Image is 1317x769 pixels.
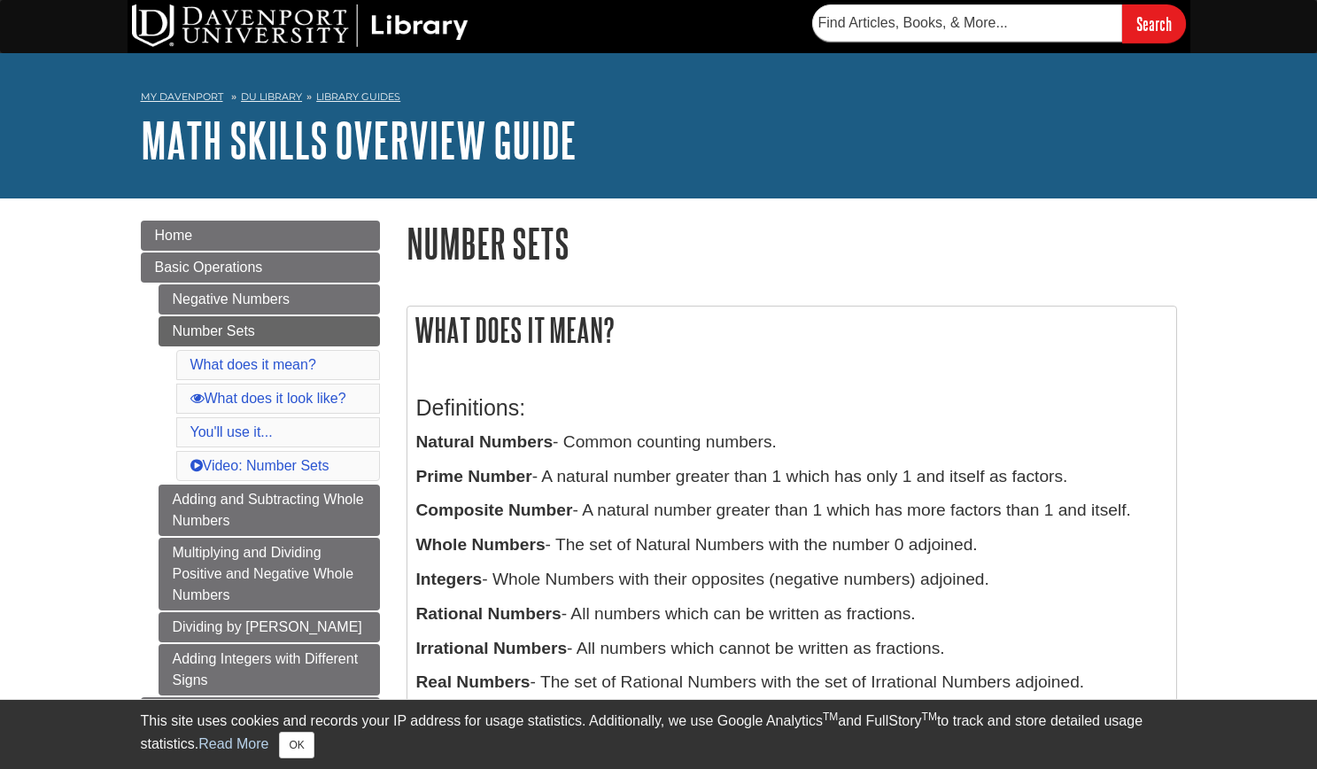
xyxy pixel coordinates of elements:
[159,485,380,536] a: Adding and Subtracting Whole Numbers
[416,604,562,623] b: Rational Numbers
[812,4,1186,43] form: Searches DU Library's articles, books, and more
[155,228,193,243] span: Home
[416,395,1167,421] h3: Definitions:
[190,458,329,473] a: Video: Number Sets
[1122,4,1186,43] input: Search
[416,570,483,588] b: Integers
[159,612,380,642] a: Dividing by [PERSON_NAME]
[279,732,314,758] button: Close
[159,538,380,610] a: Multiplying and Dividing Positive and Negative Whole Numbers
[198,736,268,751] a: Read More
[416,672,531,691] b: Real Numbers
[141,697,380,727] a: Order of Operations
[416,532,1167,558] p: - The set of Natural Numbers with the number 0 adjoined.
[159,644,380,695] a: Adding Integers with Different Signs
[159,284,380,315] a: Negative Numbers
[416,432,554,451] b: Natural Numbers
[416,639,568,657] b: Irrational Numbers
[159,316,380,346] a: Number Sets
[416,467,532,485] b: Prime Number
[190,391,346,406] a: What does it look like?
[316,90,400,103] a: Library Guides
[141,89,223,105] a: My Davenport
[416,670,1167,695] p: - The set of Rational Numbers with the set of Irrational Numbers adjoined.
[241,90,302,103] a: DU Library
[407,307,1176,353] h2: What does it mean?
[416,501,573,519] b: Composite Number
[416,602,1167,627] p: - All numbers which can be written as fractions.
[141,252,380,283] a: Basic Operations
[141,113,577,167] a: Math Skills Overview Guide
[141,85,1177,113] nav: breadcrumb
[416,464,1167,490] p: - A natural number greater than 1 which has only 1 and itself as factors.
[416,498,1167,524] p: - A natural number greater than 1 which has more factors than 1 and itself.
[416,636,1167,662] p: - All numbers which cannot be written as fractions.
[416,535,546,554] b: Whole Numbers
[812,4,1122,42] input: Find Articles, Books, & More...
[132,4,469,47] img: DU Library
[416,567,1167,593] p: - Whole Numbers with their opposites (negative numbers) adjoined.
[823,711,838,723] sup: TM
[155,260,263,275] span: Basic Operations
[190,424,273,439] a: You'll use it...
[922,711,937,723] sup: TM
[141,711,1177,758] div: This site uses cookies and records your IP address for usage statistics. Additionally, we use Goo...
[190,357,316,372] a: What does it mean?
[416,430,1167,455] p: - Common counting numbers.
[407,221,1177,266] h1: Number Sets
[141,221,380,251] a: Home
